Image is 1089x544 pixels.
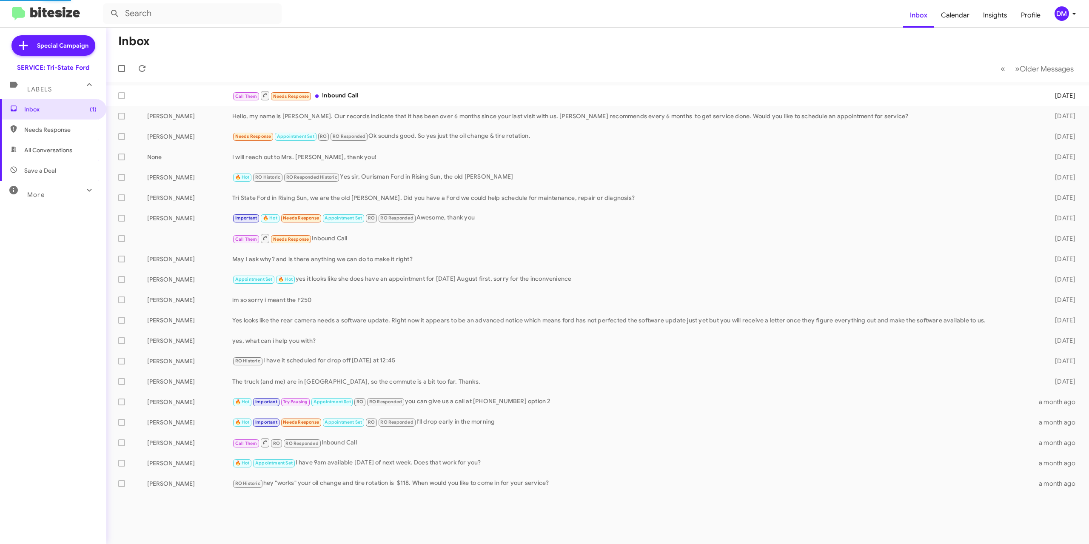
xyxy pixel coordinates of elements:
span: RO [368,419,375,425]
span: Appointment Set [314,399,351,404]
span: Try Pausing [283,399,308,404]
span: RO [368,215,375,221]
div: I have 9am available [DATE] of next week. Does that work for you? [232,458,1039,468]
span: Needs Response [273,236,309,242]
div: Inbound Call [232,233,1039,244]
span: Call Them [235,94,257,99]
div: [PERSON_NAME] [147,112,232,120]
div: [PERSON_NAME] [147,439,232,447]
div: a month ago [1039,398,1082,406]
a: Special Campaign [11,35,95,56]
span: Appointment Set [325,215,362,221]
div: Yes sir, Ourisman Ford in Rising Sun, the old [PERSON_NAME] [232,172,1039,182]
div: [DATE] [1039,194,1082,202]
div: [DATE] [1039,377,1082,386]
h1: Inbox [118,34,150,48]
div: [PERSON_NAME] [147,479,232,488]
div: [PERSON_NAME] [147,459,232,467]
span: Appointment Set [235,276,273,282]
span: » [1015,63,1020,74]
div: Tri State Ford in Rising Sun, we are the old [PERSON_NAME]. Did you have a Ford we could help sch... [232,194,1039,202]
div: im so sorry i meant the F250 [232,296,1039,304]
span: Special Campaign [37,41,88,50]
span: Appointment Set [255,460,293,466]
span: More [27,191,45,199]
div: Hello, my name is [PERSON_NAME]. Our records indicate that it has been over 6 months since your l... [232,112,1039,120]
span: All Conversations [24,146,72,154]
span: RO [320,134,327,139]
span: 🔥 Hot [278,276,293,282]
span: Labels [27,85,52,93]
button: DM [1047,6,1080,21]
span: RO Historic [235,358,260,364]
div: None [147,153,232,161]
span: RO [273,441,280,446]
span: Appointment Set [277,134,314,139]
span: RO Responded [333,134,365,139]
div: May I ask why? and is there anything we can do to make it right? [232,255,1039,263]
div: a month ago [1039,418,1082,427]
div: yes it looks like she does have an appointment for [DATE] August first, sorry for the inconvenience [232,274,1039,284]
div: [DATE] [1039,336,1082,345]
div: DM [1055,6,1069,21]
span: RO Responded [380,419,413,425]
span: Needs Response [235,134,271,139]
div: [PERSON_NAME] [147,377,232,386]
span: (1) [90,105,97,114]
div: [DATE] [1039,357,1082,365]
div: [PERSON_NAME] [147,132,232,141]
div: a month ago [1039,439,1082,447]
span: RO [356,399,363,404]
a: Profile [1014,3,1047,28]
div: [DATE] [1039,255,1082,263]
span: Call Them [235,441,257,446]
span: Needs Response [24,125,97,134]
div: [DATE] [1039,112,1082,120]
a: Insights [976,3,1014,28]
div: [DATE] [1039,132,1082,141]
div: Ok sounds good. So yes just the oil change & tire rotation. [232,131,1039,141]
nav: Page navigation example [996,60,1079,77]
div: Yes looks like the rear camera needs a software update. Right now it appears to be an advanced no... [232,316,1039,325]
span: Important [235,215,257,221]
span: 🔥 Hot [235,399,250,404]
div: [DATE] [1039,234,1082,243]
span: RO Responded [285,441,318,446]
div: SERVICE: Tri-State Ford [17,63,89,72]
div: Inbound Call [232,437,1039,448]
div: [PERSON_NAME] [147,194,232,202]
div: you can give us a call at [PHONE_NUMBER] option 2 [232,397,1039,407]
span: Needs Response [283,215,319,221]
button: Next [1010,60,1079,77]
div: [DATE] [1039,214,1082,222]
div: [PERSON_NAME] [147,316,232,325]
span: Important [255,419,277,425]
div: a month ago [1039,479,1082,488]
a: Inbox [903,3,934,28]
div: [DATE] [1039,275,1082,284]
div: [PERSON_NAME] [147,296,232,304]
span: 🔥 Hot [235,460,250,466]
span: RO Responded Historic [286,174,337,180]
span: Call Them [235,236,257,242]
div: [DATE] [1039,296,1082,304]
span: 🔥 Hot [263,215,277,221]
span: Inbox [24,105,97,114]
div: I'll drop early in the morning [232,417,1039,427]
span: Important [255,399,277,404]
div: [PERSON_NAME] [147,173,232,182]
span: Save a Deal [24,166,56,175]
div: [PERSON_NAME] [147,357,232,365]
div: yes, what can i help you with? [232,336,1039,345]
button: Previous [995,60,1010,77]
div: The truck (and me) are in [GEOGRAPHIC_DATA], so the commute is a bit too far. Thanks. [232,377,1039,386]
div: [DATE] [1039,316,1082,325]
span: RO Responded [369,399,402,404]
input: Search [103,3,282,24]
div: [PERSON_NAME] [147,418,232,427]
div: [PERSON_NAME] [147,214,232,222]
div: Awesome, thank you [232,213,1039,223]
div: I will reach out to Mrs. [PERSON_NAME], thank you! [232,153,1039,161]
